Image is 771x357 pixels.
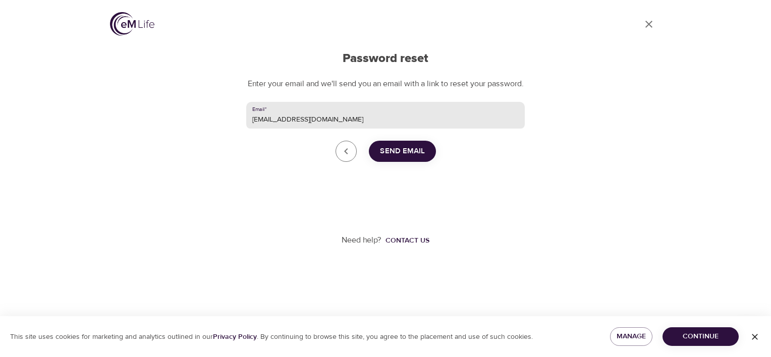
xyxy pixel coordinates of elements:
[381,235,429,246] a: Contact us
[336,141,357,162] a: close
[369,141,436,162] button: Send Email
[380,145,425,158] span: Send Email
[637,12,661,36] a: close
[246,51,525,66] h2: Password reset
[663,327,739,346] button: Continue
[671,330,731,343] span: Continue
[386,235,429,246] div: Contact us
[213,332,257,341] a: Privacy Policy
[246,78,525,90] p: Enter your email and we'll send you an email with a link to reset your password.
[618,330,644,343] span: Manage
[610,327,652,346] button: Manage
[342,234,381,246] p: Need help?
[110,12,154,36] img: logo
